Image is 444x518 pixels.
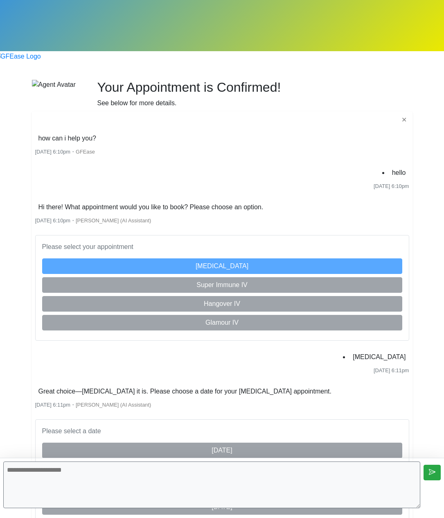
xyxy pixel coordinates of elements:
[35,149,95,155] small: ・
[374,183,409,189] span: [DATE] 6:10pm
[42,315,402,330] button: Glamour IV
[35,385,335,398] li: Great choice—[MEDICAL_DATA] it is. Please choose a date for your [MEDICAL_DATA] appointment.
[35,132,99,145] li: how can i help you?
[42,277,402,293] button: Super Immune IV
[42,426,402,436] p: Please select a date
[42,443,402,458] button: [DATE]
[389,166,409,179] li: hello
[42,258,402,274] button: [MEDICAL_DATA]
[76,217,151,224] span: [PERSON_NAME] (AI Assistant)
[42,242,402,252] p: Please select your appointment
[76,149,95,155] span: GFEase
[35,149,71,155] span: [DATE] 6:10pm
[399,115,409,125] button: ✕
[42,296,402,312] button: Hangover IV
[97,98,412,108] div: See below for more details.
[35,402,71,408] span: [DATE] 6:11pm
[35,402,151,408] small: ・
[32,80,76,90] img: Agent Avatar
[374,367,409,373] span: [DATE] 6:11pm
[35,217,71,224] span: [DATE] 6:10pm
[76,402,151,408] span: [PERSON_NAME] (AI Assistant)
[97,79,412,95] h2: Your Appointment is Confirmed!
[35,201,267,214] li: Hi there! What appointment would you like to book? Please choose an option.
[349,351,409,364] li: [MEDICAL_DATA]
[35,217,151,224] small: ・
